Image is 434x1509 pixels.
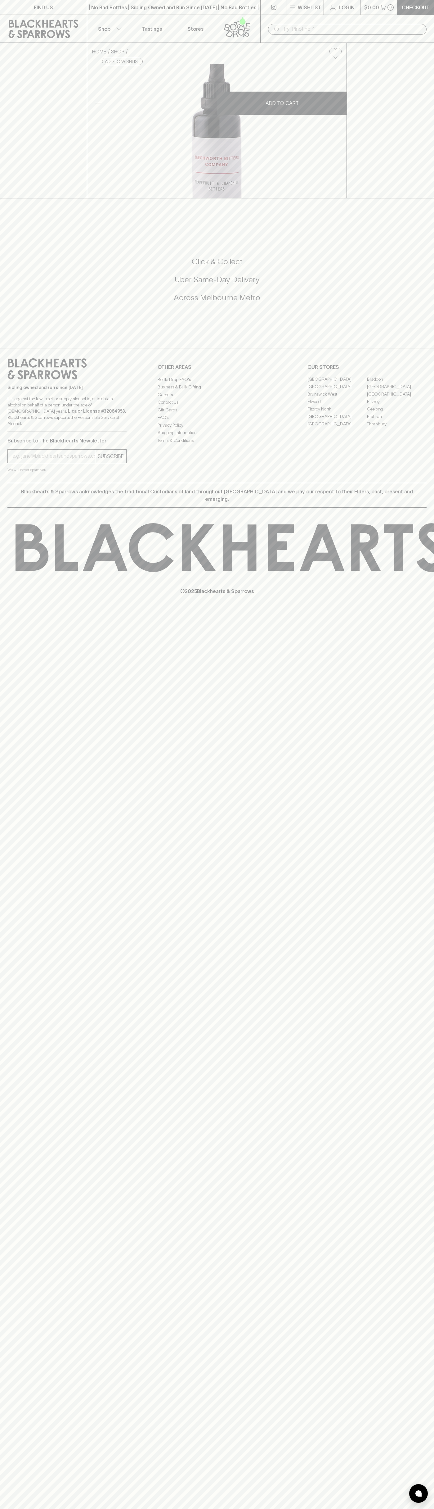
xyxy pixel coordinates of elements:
button: SUBSCRIBE [95,450,126,463]
p: Subscribe to The Blackhearts Newsletter [7,437,127,444]
a: Thornbury [367,420,427,428]
a: Gift Cards [158,406,277,414]
a: [GEOGRAPHIC_DATA] [307,376,367,383]
a: Geelong [367,406,427,413]
h5: Across Melbourne Metro [7,292,427,303]
button: Add to wishlist [102,58,143,65]
a: Braddon [367,376,427,383]
a: Stores [174,15,217,43]
a: SHOP [111,49,124,54]
a: Contact Us [158,399,277,406]
p: ADD TO CART [266,99,299,107]
a: [GEOGRAPHIC_DATA] [307,420,367,428]
p: We will never spam you [7,467,127,473]
a: [GEOGRAPHIC_DATA] [307,413,367,420]
p: 0 [389,6,392,9]
img: bubble-icon [415,1490,422,1497]
a: Careers [158,391,277,398]
a: Terms & Conditions [158,437,277,444]
p: OTHER AREAS [158,363,277,371]
p: It is against the law to sell or supply alcohol to, or to obtain alcohol on behalf of a person un... [7,396,127,427]
p: Blackhearts & Sparrows acknowledges the traditional Custodians of land throughout [GEOGRAPHIC_DAT... [12,488,422,503]
p: Tastings [142,25,162,33]
a: [GEOGRAPHIC_DATA] [367,391,427,398]
a: Tastings [130,15,174,43]
div: Call to action block [7,232,427,336]
a: [GEOGRAPHIC_DATA] [367,383,427,391]
p: Stores [187,25,204,33]
h5: Click & Collect [7,256,427,267]
a: Bottle Drop FAQ's [158,376,277,383]
a: Elwood [307,398,367,406]
button: Shop [87,15,131,43]
input: Try "Pinot noir" [283,24,422,34]
p: SUBSCRIBE [98,452,124,460]
a: Business & Bulk Gifting [158,383,277,391]
a: Privacy Policy [158,421,277,429]
a: [GEOGRAPHIC_DATA] [307,383,367,391]
input: e.g. jane@blackheartsandsparrows.com.au [12,451,95,461]
strong: Liquor License #32064953 [68,409,125,414]
a: Brunswick West [307,391,367,398]
a: FAQ's [158,414,277,421]
p: $0.00 [364,4,379,11]
a: Shipping Information [158,429,277,437]
p: Login [339,4,355,11]
button: ADD TO CART [217,92,347,115]
p: Checkout [402,4,430,11]
p: OUR STORES [307,363,427,371]
img: 28510.png [87,64,347,198]
a: Prahran [367,413,427,420]
p: Sibling owned and run since [DATE] [7,384,127,391]
p: Shop [98,25,110,33]
a: Fitzroy [367,398,427,406]
a: Fitzroy North [307,406,367,413]
p: Wishlist [298,4,321,11]
p: FIND US [34,4,53,11]
button: Add to wishlist [327,45,344,61]
h5: Uber Same-Day Delivery [7,274,427,285]
a: HOME [92,49,106,54]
